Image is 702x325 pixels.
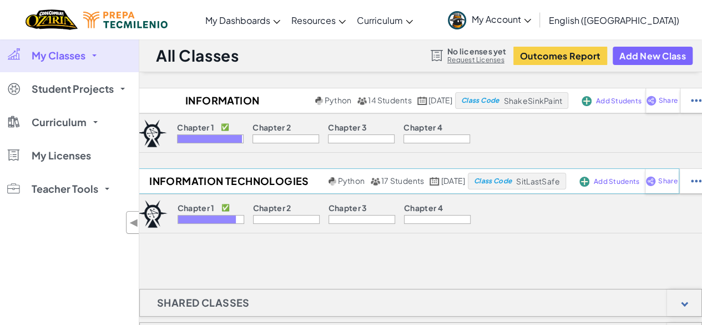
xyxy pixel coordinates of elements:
[140,289,267,317] h1: Shared Classes
[129,214,139,231] span: ◀
[129,92,455,109] a: Information Technologies 1102 Python 14 Students [DATE]
[351,5,418,35] a: Curriculum
[329,177,337,186] img: python.png
[32,151,91,161] span: My Licenses
[338,176,365,186] span: Python
[513,47,607,65] button: Outcomes Report
[370,177,380,186] img: MultipleUsers.png
[448,11,466,29] img: avatar
[83,12,168,28] img: Tecmilenio logo
[549,14,679,26] span: English ([GEOGRAPHIC_DATA])
[357,14,403,26] span: Curriculum
[447,47,506,56] span: No licenses yet
[472,13,531,25] span: My Account
[368,95,412,105] span: 14 Students
[474,178,512,184] span: Class Code
[129,173,326,189] h2: Information Technologies 1103
[691,176,701,186] img: IconStudentEllipsis.svg
[32,51,85,61] span: My Classes
[404,203,443,212] p: Chapter 4
[315,97,324,105] img: python.png
[403,123,442,132] p: Chapter 4
[177,123,214,132] p: Chapter 1
[138,200,168,228] img: logo
[646,96,656,106] img: IconShare_Purple.svg
[253,203,291,212] p: Chapter 2
[596,98,642,104] span: Add Students
[32,84,114,94] span: Student Projects
[32,184,98,194] span: Teacher Tools
[658,178,677,184] span: Share
[129,92,312,109] h2: Information Technologies 1102
[441,176,465,186] span: [DATE]
[291,14,336,26] span: Resources
[26,8,77,31] img: Home
[417,97,427,105] img: calendar.svg
[594,178,639,185] span: Add Students
[516,176,560,186] span: SitLastSafe
[205,14,270,26] span: My Dashboards
[129,173,468,189] a: Information Technologies 1103 Python 17 Students [DATE]
[582,96,592,106] img: IconAddStudents.svg
[329,203,367,212] p: Chapter 3
[200,5,286,35] a: My Dashboards
[442,2,537,37] a: My Account
[32,117,87,127] span: Curriculum
[357,97,367,105] img: MultipleUsers.png
[286,5,351,35] a: Resources
[543,5,685,35] a: English ([GEOGRAPHIC_DATA])
[221,123,229,132] p: ✅
[26,8,77,31] a: Ozaria by CodeCombat logo
[221,203,230,212] p: ✅
[659,97,678,104] span: Share
[325,95,351,105] span: Python
[156,45,239,66] h1: All Classes
[447,56,506,64] a: Request Licenses
[178,203,215,212] p: Chapter 1
[691,96,701,106] img: IconStudentEllipsis.svg
[461,97,499,104] span: Class Code
[381,176,425,186] span: 17 Students
[328,123,367,132] p: Chapter 3
[613,47,693,65] button: Add New Class
[645,176,656,186] img: IconShare_Purple.svg
[579,177,589,187] img: IconAddStudents.svg
[428,95,452,105] span: [DATE]
[252,123,291,132] p: Chapter 2
[137,119,167,147] img: logo
[430,177,440,186] img: calendar.svg
[503,96,562,106] span: ShakeSinkPaint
